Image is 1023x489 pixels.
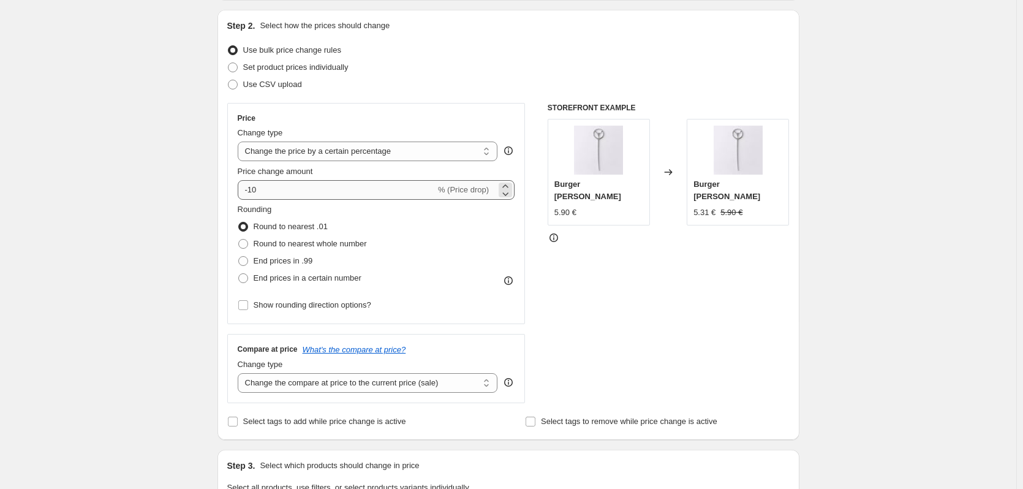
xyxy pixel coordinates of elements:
[254,239,367,248] span: Round to nearest whole number
[502,145,515,157] div: help
[238,113,255,123] h3: Price
[227,20,255,32] h2: Step 2.
[260,460,419,472] p: Select which products should change in price
[438,185,489,194] span: % (Price drop)
[238,344,298,354] h3: Compare at price
[238,167,313,176] span: Price change amount
[554,207,576,219] div: 5.90 €
[254,273,361,282] span: End prices in a certain number
[238,360,283,369] span: Change type
[238,128,283,137] span: Change type
[714,126,763,175] img: burger-spiess-980560_80x.jpg
[303,345,406,354] button: What's the compare at price?
[574,126,623,175] img: burger-spiess-980560_80x.jpg
[260,20,390,32] p: Select how the prices should change
[254,222,328,231] span: Round to nearest .01
[238,205,272,214] span: Rounding
[548,103,790,113] h6: STOREFRONT EXAMPLE
[254,300,371,309] span: Show rounding direction options?
[554,180,621,201] span: Burger [PERSON_NAME]
[254,256,313,265] span: End prices in .99
[693,180,760,201] span: Burger [PERSON_NAME]
[243,80,302,89] span: Use CSV upload
[243,63,349,72] span: Set product prices individually
[693,207,715,219] div: 5.31 €
[502,376,515,389] div: help
[243,417,406,426] span: Select tags to add while price change is active
[238,180,436,200] input: -15
[720,207,742,219] strike: 5.90 €
[243,45,341,55] span: Use bulk price change rules
[227,460,255,472] h2: Step 3.
[541,417,717,426] span: Select tags to remove while price change is active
